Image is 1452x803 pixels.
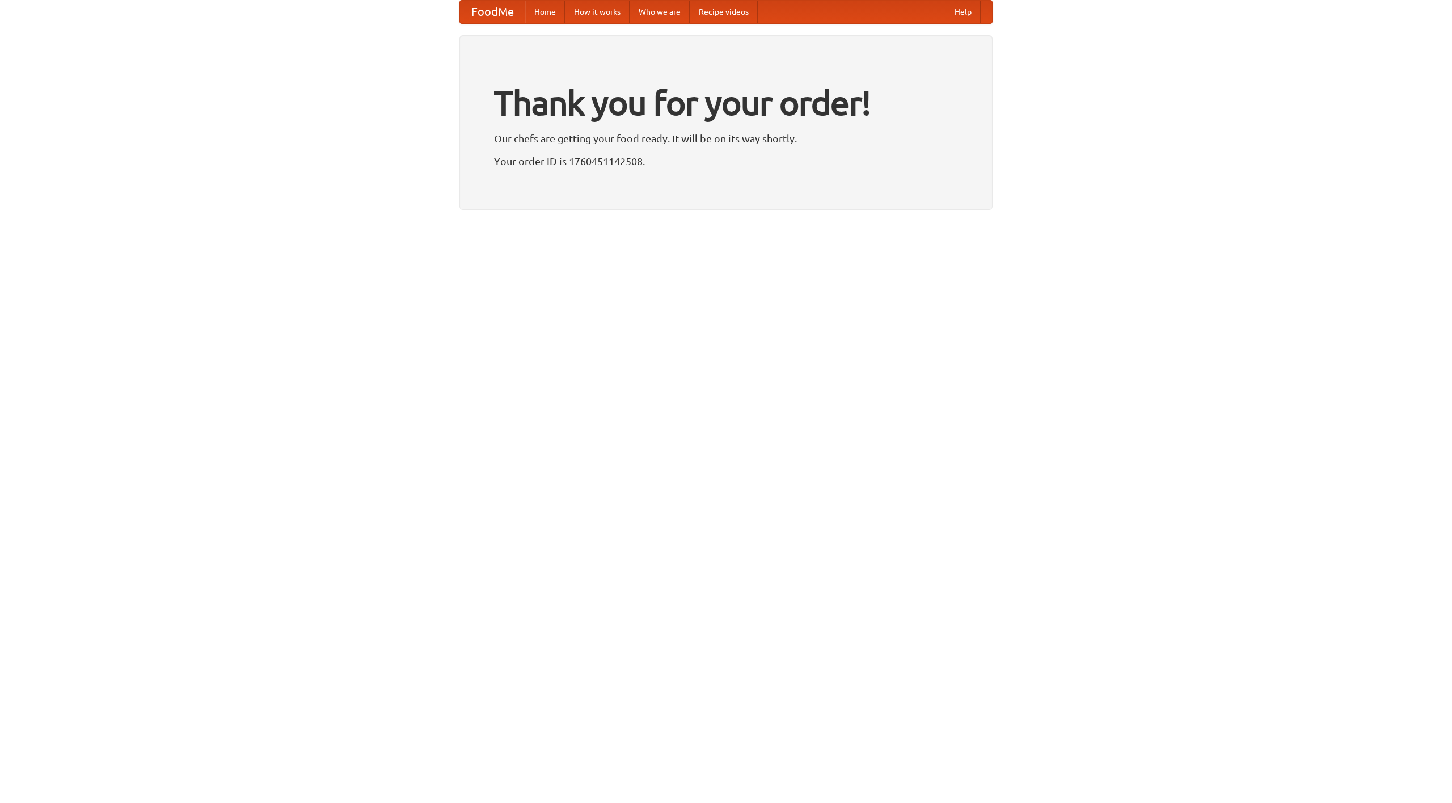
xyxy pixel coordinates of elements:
p: Our chefs are getting your food ready. It will be on its way shortly. [494,130,958,147]
h1: Thank you for your order! [494,75,958,130]
a: FoodMe [460,1,525,23]
a: How it works [565,1,630,23]
a: Recipe videos [690,1,758,23]
a: Who we are [630,1,690,23]
p: Your order ID is 1760451142508. [494,153,958,170]
a: Help [946,1,981,23]
a: Home [525,1,565,23]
